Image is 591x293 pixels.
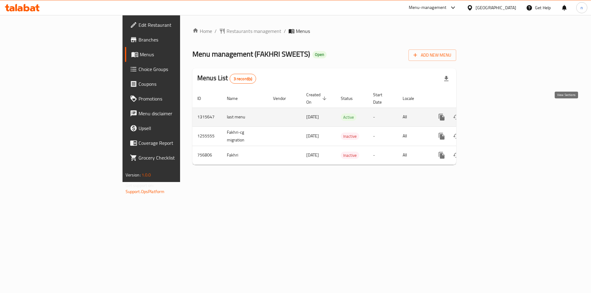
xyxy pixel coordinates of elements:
[398,146,429,164] td: All
[126,181,154,189] span: Get support on:
[125,77,221,91] a: Coupons
[306,91,328,106] span: Created On
[413,51,451,59] span: Add New Menu
[192,27,456,35] nav: breadcrumb
[192,89,498,165] table: enhanced table
[403,95,422,102] span: Locale
[125,150,221,165] a: Grocery Checklist
[341,152,359,159] span: Inactive
[409,4,447,11] div: Menu-management
[142,171,151,179] span: 1.0.0
[373,91,390,106] span: Start Date
[139,125,216,132] span: Upsell
[434,110,449,125] button: more
[306,151,319,159] span: [DATE]
[125,121,221,136] a: Upsell
[139,21,216,29] span: Edit Restaurant
[398,108,429,126] td: All
[222,146,268,164] td: Fakhri
[434,148,449,163] button: more
[126,188,165,196] a: Support.OpsPlatform
[125,136,221,150] a: Coverage Report
[139,65,216,73] span: Choice Groups
[139,110,216,117] span: Menu disclaimer
[368,108,398,126] td: -
[408,49,456,61] button: Add New Menu
[230,76,256,82] span: 3 record(s)
[139,139,216,147] span: Coverage Report
[581,4,583,11] span: n
[227,95,246,102] span: Name
[341,114,356,121] span: Active
[306,132,319,140] span: [DATE]
[192,47,310,61] span: Menu management ( FAKHRI SWEETS )
[284,27,286,35] li: /
[227,27,281,35] span: Restaurants management
[140,51,216,58] span: Menus
[125,18,221,32] a: Edit Restaurant
[219,27,281,35] a: Restaurants management
[139,95,216,102] span: Promotions
[125,32,221,47] a: Branches
[306,113,319,121] span: [DATE]
[439,71,454,86] div: Export file
[449,148,464,163] button: Change Status
[312,51,327,58] div: Open
[222,126,268,146] td: Fakhri-cg migration
[125,62,221,77] a: Choice Groups
[125,91,221,106] a: Promotions
[222,108,268,126] td: last menu
[139,80,216,88] span: Coupons
[139,36,216,43] span: Branches
[126,171,141,179] span: Version:
[341,95,361,102] span: Status
[197,73,256,84] h2: Menus List
[368,126,398,146] td: -
[296,27,310,35] span: Menus
[139,154,216,161] span: Grocery Checklist
[125,106,221,121] a: Menu disclaimer
[197,95,209,102] span: ID
[434,129,449,144] button: more
[125,47,221,62] a: Menus
[449,129,464,144] button: Change Status
[273,95,294,102] span: Vendor
[449,110,464,125] button: Change Status
[312,52,327,57] span: Open
[398,126,429,146] td: All
[429,89,498,108] th: Actions
[341,133,359,140] span: Inactive
[368,146,398,164] td: -
[230,74,256,84] div: Total records count
[476,4,516,11] div: [GEOGRAPHIC_DATA]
